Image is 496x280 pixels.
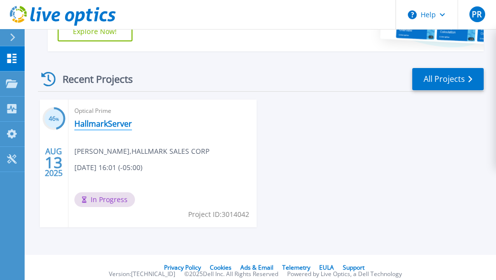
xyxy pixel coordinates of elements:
[44,144,63,180] div: AUG 2025
[164,263,201,272] a: Privacy Policy
[412,68,484,90] a: All Projects
[472,10,482,18] span: PR
[184,271,278,278] li: © 2025 Dell Inc. All Rights Reserved
[287,271,402,278] li: Powered by Live Optics, a Dell Technology
[188,209,249,220] span: Project ID: 3014042
[109,271,175,278] li: Version: [TECHNICAL_ID]
[210,263,231,272] a: Cookies
[282,263,310,272] a: Telemetry
[74,105,251,116] span: Optical Prime
[74,162,142,173] span: [DATE] 16:01 (-05:00)
[38,67,146,91] div: Recent Projects
[56,116,59,122] span: %
[74,119,132,129] a: HallmarkServer
[343,263,364,272] a: Support
[74,146,209,157] span: [PERSON_NAME] , HALLMARK SALES CORP
[319,263,334,272] a: EULA
[42,113,66,125] h3: 46
[74,192,135,207] span: In Progress
[240,263,273,272] a: Ads & Email
[58,22,132,41] a: Explore Now!
[45,158,63,167] span: 13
